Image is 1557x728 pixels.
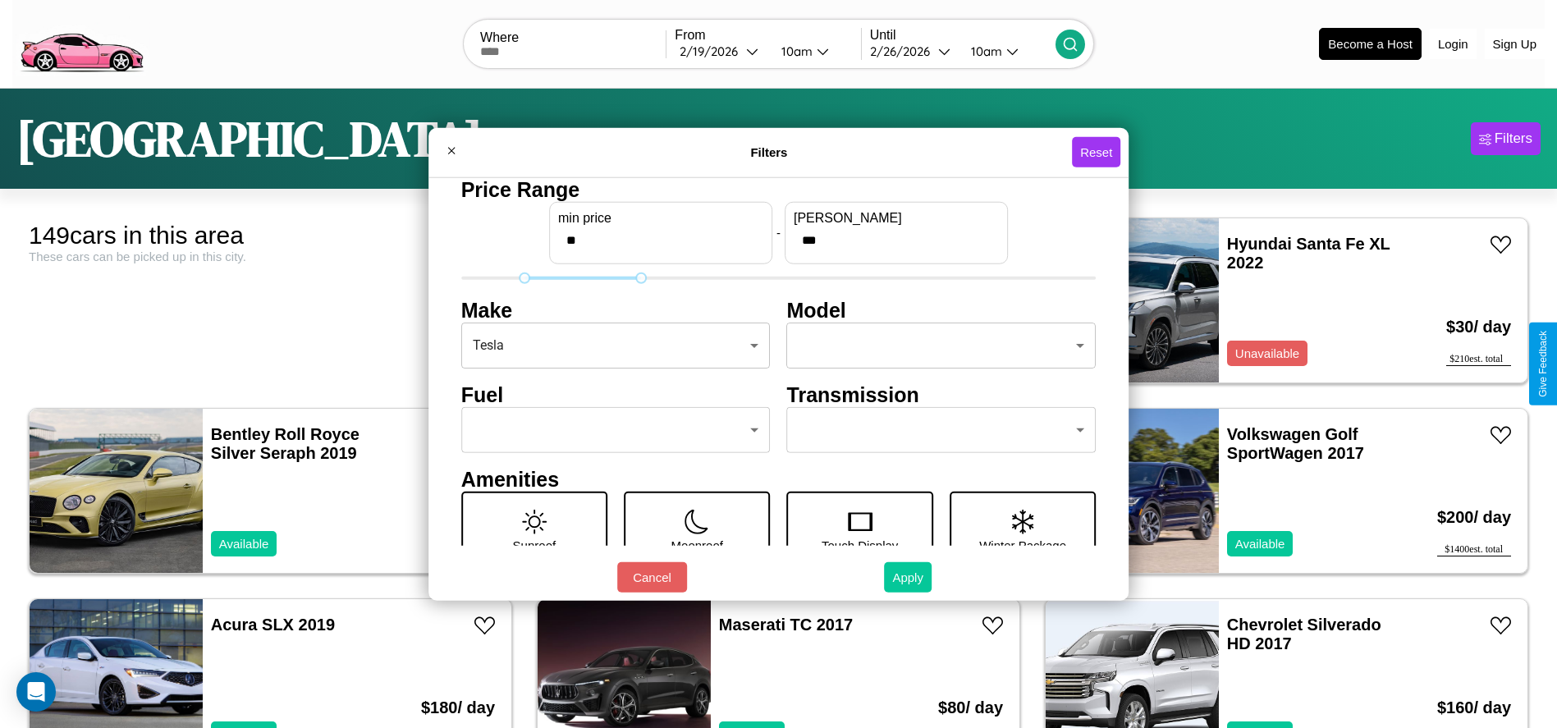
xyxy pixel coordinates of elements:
p: Touch Display [822,533,898,556]
h3: $ 30 / day [1446,301,1511,353]
button: Apply [884,562,932,593]
h4: Fuel [461,382,771,406]
a: Volkswagen Golf SportWagen 2017 [1227,425,1364,462]
p: Unavailable [1235,342,1299,364]
p: Moonroof [671,533,723,556]
p: Sunroof [513,533,556,556]
div: Give Feedback [1537,331,1549,397]
div: $ 1400 est. total [1437,543,1511,556]
div: 2 / 19 / 2026 [680,43,746,59]
button: Filters [1471,122,1541,155]
div: Open Intercom Messenger [16,672,56,712]
a: Hyundai Santa Fe XL 2022 [1227,235,1390,272]
label: Until [870,28,1056,43]
button: Cancel [617,562,687,593]
a: Acura SLX 2019 [211,616,335,634]
div: $ 210 est. total [1446,353,1511,366]
p: Winter Package [979,533,1066,556]
h4: Transmission [787,382,1097,406]
p: Available [1235,533,1285,555]
div: Filters [1495,130,1532,147]
h4: Make [461,298,771,322]
div: These cars can be picked up in this city. [29,250,512,263]
div: Tesla [461,322,771,368]
label: [PERSON_NAME] [794,210,999,225]
a: Chevrolet Silverado HD 2017 [1227,616,1381,652]
button: 10am [768,43,861,60]
button: 10am [958,43,1056,60]
h3: $ 200 / day [1437,492,1511,543]
h4: Filters [466,145,1072,159]
button: Login [1430,29,1477,59]
p: Available [219,533,269,555]
label: From [675,28,860,43]
div: 10am [963,43,1006,59]
button: Become a Host [1319,28,1422,60]
div: 149 cars in this area [29,222,512,250]
button: Reset [1072,137,1120,167]
button: 2/19/2026 [675,43,767,60]
button: Sign Up [1485,29,1545,59]
label: Where [480,30,666,45]
a: Maserati TC 2017 [719,616,853,634]
a: Bentley Roll Royce Silver Seraph 2019 [211,425,359,462]
h4: Model [787,298,1097,322]
h1: [GEOGRAPHIC_DATA] [16,105,483,172]
div: 10am [773,43,817,59]
p: - [776,222,781,244]
h4: Amenities [461,467,1097,491]
h4: Price Range [461,177,1097,201]
label: min price [558,210,763,225]
img: logo [12,8,150,76]
div: 2 / 26 / 2026 [870,43,938,59]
